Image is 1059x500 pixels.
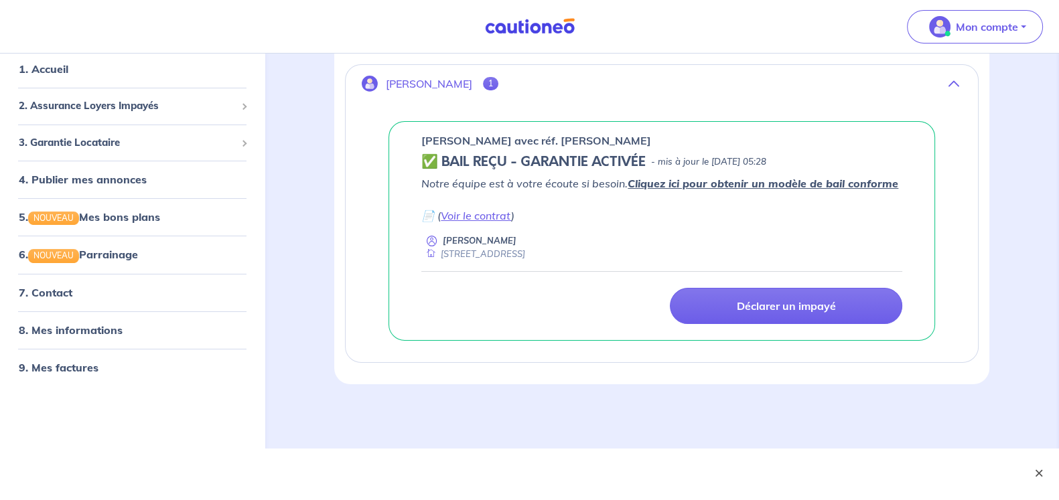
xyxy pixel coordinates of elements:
div: 3. Garantie Locataire [5,129,259,155]
em: 📄 ( ) [421,209,514,222]
a: 4. Publier mes annonces [19,173,147,186]
span: 1 [483,77,498,90]
a: Déclarer un impayé [670,288,902,324]
div: 6.NOUVEAUParrainage [5,241,259,268]
span: 2. Assurance Loyers Impayés [19,98,236,114]
button: × [1031,465,1047,481]
div: 1. Accueil [5,56,259,82]
img: illu_account.svg [362,76,378,92]
span: 3. Garantie Locataire [19,135,236,150]
p: Mon compte [956,19,1018,35]
div: 5.NOUVEAUMes bons plans [5,203,259,230]
p: - mis à jour le [DATE] 05:28 [651,155,766,169]
a: 1. Accueil [19,62,68,76]
a: 5.NOUVEAUMes bons plans [19,210,160,224]
h5: ✅ BAIL REÇU - GARANTIE ACTIVÉE [421,154,646,170]
a: Cliquez ici pour obtenir un modèle de bail conforme [628,177,898,190]
a: Voir le contrat [441,209,511,222]
em: Notre équipe est à votre écoute si besoin. [421,177,898,190]
a: 8. Mes informations [19,323,123,336]
button: [PERSON_NAME]1 [346,68,978,100]
p: [PERSON_NAME] [386,78,472,90]
img: Cautioneo [480,18,580,35]
p: [PERSON_NAME] [443,234,516,247]
a: 9. Mes factures [19,360,98,373]
a: 6.NOUVEAUParrainage [19,248,138,261]
div: 8. Mes informations [5,316,259,343]
div: 7. Contact [5,278,259,305]
img: illu_account_valid_menu.svg [929,16,950,37]
div: 2. Assurance Loyers Impayés [5,93,259,119]
div: 9. Mes factures [5,353,259,380]
button: illu_account_valid_menu.svgMon compte [907,10,1043,44]
a: 7. Contact [19,285,72,299]
p: Déclarer un impayé [737,299,836,313]
div: 4. Publier mes annonces [5,166,259,193]
div: state: CONTRACT-VALIDATED, Context: IN-LANDLORD,IS-GL-CAUTION-IN-LANDLORD [421,154,902,170]
p: [PERSON_NAME] avec réf. [PERSON_NAME] [421,133,651,149]
div: [STREET_ADDRESS] [421,248,525,260]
